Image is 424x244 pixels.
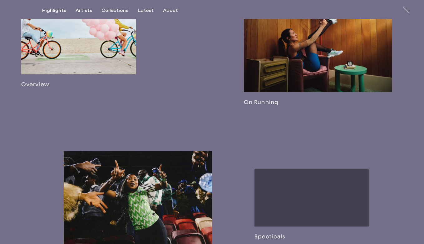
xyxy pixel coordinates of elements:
button: Artists [76,8,101,13]
button: Latest [138,8,163,13]
div: About [163,8,178,13]
div: Highlights [42,8,66,13]
div: Latest [138,8,154,13]
div: Artists [76,8,92,13]
button: Collections [101,8,138,13]
button: Highlights [42,8,76,13]
button: About [163,8,187,13]
div: Collections [101,8,128,13]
